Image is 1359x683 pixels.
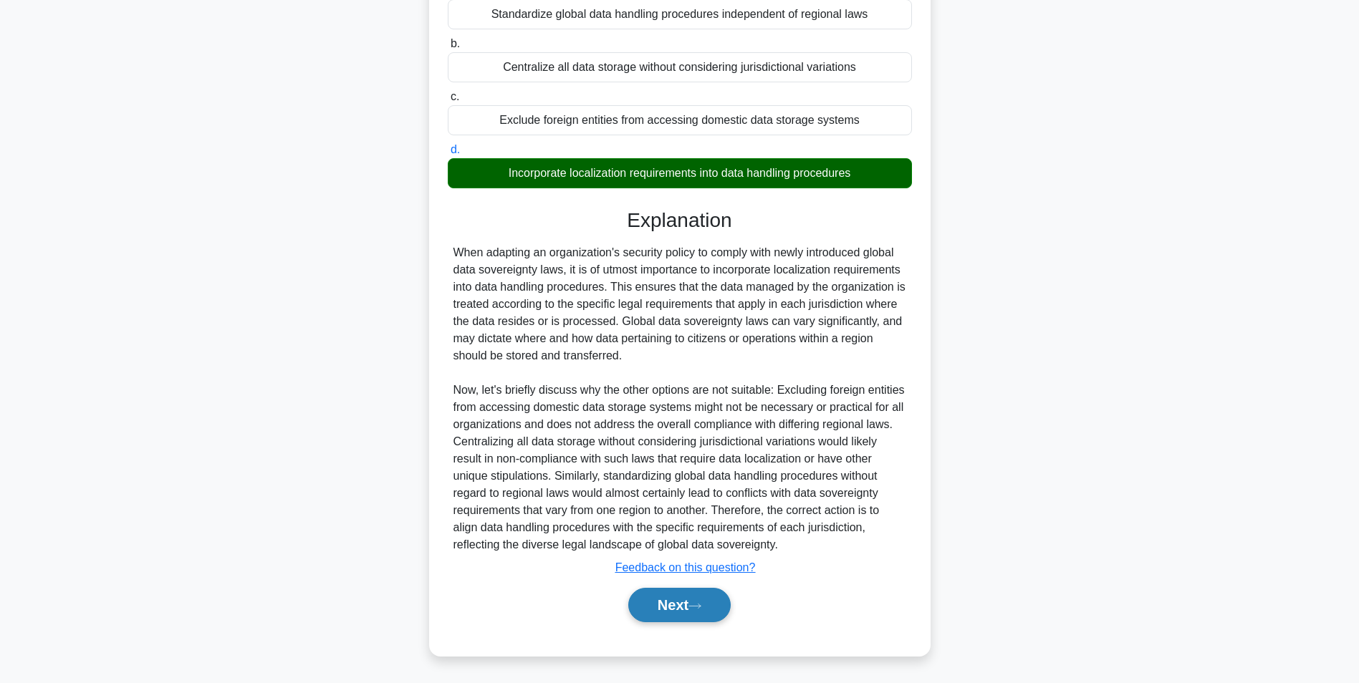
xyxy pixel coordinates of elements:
[628,588,731,622] button: Next
[615,561,756,573] a: Feedback on this question?
[448,52,912,82] div: Centralize all data storage without considering jurisdictional variations
[451,90,459,102] span: c.
[456,208,903,233] h3: Explanation
[448,105,912,135] div: Exclude foreign entities from accessing domestic data storage systems
[451,37,460,49] span: b.
[448,158,912,188] div: Incorporate localization requirements into data handling procedures
[451,143,460,155] span: d.
[453,244,906,553] div: When adapting an organization's security policy to comply with newly introduced global data sover...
